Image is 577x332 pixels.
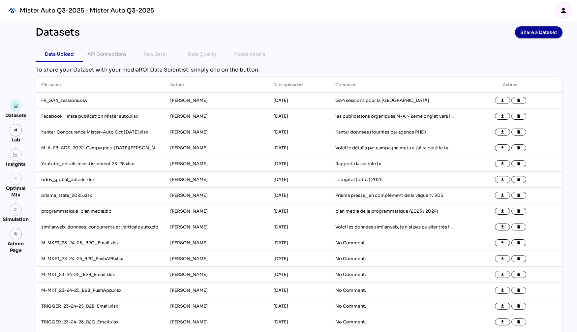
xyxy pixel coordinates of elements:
[36,203,165,219] td: programmatique_plan media.zip
[36,219,165,235] td: similarweb_données_concurrents et verticale auto.zip
[268,188,330,203] td: [DATE]
[268,219,330,235] td: [DATE]
[330,267,459,283] td: No Comment.
[36,235,165,251] td: M-MKET_23-24-25_ B2C _Email.xlsx
[268,124,330,140] td: [DATE]
[330,251,459,267] td: No Comment.
[45,50,74,58] div: Data Upload
[36,298,165,314] td: TRIGGER_23-24-25_B2B_Email.xlsx
[560,7,567,15] i: person
[165,267,268,283] td: [PERSON_NAME]
[87,50,127,58] div: API Connections
[500,146,505,150] i: file_download
[515,26,562,38] button: Share a Dataset
[330,93,459,108] td: GA4 sessions pour la [GEOGRAPHIC_DATA]
[14,152,18,157] img: graph.svg
[36,26,80,38] div: Datasets
[143,50,165,58] div: Raw Data
[36,66,562,74] div: To share your Dataset with your mediaROI Data Scientist, simply clic on the button.
[6,161,26,167] div: Insights
[165,251,268,267] td: [PERSON_NAME]
[268,172,330,188] td: [DATE]
[517,304,521,309] i: delete
[500,304,505,309] i: file_download
[517,225,521,229] i: delete
[517,146,521,150] i: delete
[268,267,330,283] td: [DATE]
[233,50,265,58] div: Model details
[36,140,165,156] td: M-A-FB-ADS-2022-Campagnes-[DATE][PERSON_NAME]-[DATE] (1).xlsx
[165,235,268,251] td: [PERSON_NAME]
[517,241,521,245] i: delete
[500,272,505,277] i: file_download
[3,240,29,254] div: Admin Page
[500,257,505,261] i: file_download
[3,216,29,223] div: Simulation
[36,156,165,172] td: Youtube_détails investissement 23-25.xlsx
[330,140,459,156] td: Voici le détails par campagne meta > j'ai rajouté le type de campagne en colonne et aussi les dat...
[268,235,330,251] td: [DATE]
[500,98,505,103] i: file_download
[330,77,459,93] th: Comment
[330,156,459,172] td: Rapport datacircle tv
[500,130,505,135] i: file_download
[36,93,165,108] td: FR_GA4_sessions.csv
[20,7,154,15] div: Mister Auto Q3-2025 - Mister Auto Q3-2025
[14,177,18,181] i: grain
[268,251,330,267] td: [DATE]
[517,209,521,214] i: delete
[500,288,505,293] i: file_download
[188,50,216,58] div: Data Quality
[268,298,330,314] td: [DATE]
[330,314,459,330] td: No Comment.
[165,283,268,298] td: [PERSON_NAME]
[268,156,330,172] td: [DATE]
[165,124,268,140] td: [PERSON_NAME]
[517,98,521,103] i: delete
[268,203,330,219] td: [DATE]
[330,219,459,235] td: Voici les données similarweb, je n'ai pas pu aller très loin en terme de dates : au pire 1 mois a...
[517,162,521,166] i: delete
[36,108,165,124] td: Facebook _ insta publication Mister auto.xlsx
[165,156,268,172] td: [PERSON_NAME]
[36,267,165,283] td: M-MKT_23-24-25_ B2B_Email.xlsx
[517,320,521,324] i: delete
[517,177,521,182] i: delete
[268,77,330,93] th: Date uploaded
[36,251,165,267] td: M-MKET_23-24-25_B2C_PushAPP.xlsx
[36,124,165,140] td: Kantar_Conccurence Mister-Auto Oct [DATE].xlsx
[500,162,505,166] i: file_download
[500,114,505,119] i: file_download
[500,225,505,229] i: file_download
[517,193,521,198] i: delete
[517,130,521,135] i: delete
[165,298,268,314] td: [PERSON_NAME]
[165,188,268,203] td: [PERSON_NAME]
[517,114,521,119] i: delete
[5,3,20,18] div: mediaROI
[165,203,268,219] td: [PERSON_NAME]
[5,112,26,119] div: Datasets
[330,188,459,203] td: Prisma presse_ en complément de la vague tv 205
[520,28,557,37] span: Share a Dataset
[14,207,18,212] img: settings.svg
[500,177,505,182] i: file_download
[500,241,505,245] i: file_download
[459,77,562,93] th: Actions
[500,320,505,324] i: file_download
[268,283,330,298] td: [DATE]
[500,193,505,198] i: file_download
[330,298,459,314] td: No Comment.
[14,104,18,108] img: data.svg
[330,172,459,188] td: tv digital (bdov) 2025
[36,77,165,93] th: File name
[330,108,459,124] td: les publications organiques M-A > 2eme onglet vers le spreadsheet car j'ai du bricoler ce fichier...
[330,203,459,219] td: plan media de la programmatique (2023 / 2024)
[165,77,268,93] th: Author
[330,283,459,298] td: No Comment.
[165,219,268,235] td: [PERSON_NAME]
[14,232,18,236] i: admin_panel_settings
[268,93,330,108] td: [DATE]
[9,136,23,143] div: Lab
